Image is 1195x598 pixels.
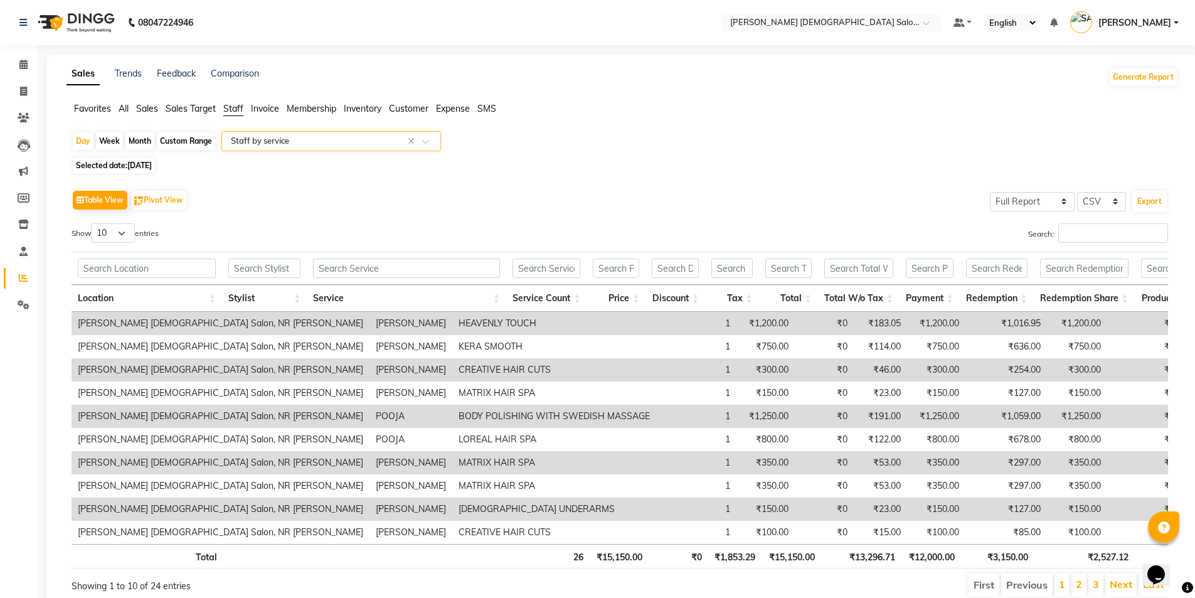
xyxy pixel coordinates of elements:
[795,521,854,544] td: ₹0
[795,428,854,451] td: ₹0
[73,158,155,173] span: Selected date:
[907,405,965,428] td: ₹1,250.00
[854,405,907,428] td: ₹191.00
[452,521,656,544] td: CREATIVE HAIR CUTS
[72,223,159,243] label: Show entries
[795,474,854,498] td: ₹0
[1047,312,1107,335] td: ₹1,200.00
[131,191,186,210] button: Pivot View
[736,405,795,428] td: ₹1,250.00
[965,428,1047,451] td: ₹678.00
[906,259,953,278] input: Search Payment
[854,312,907,335] td: ₹183.05
[72,335,369,358] td: [PERSON_NAME] [DEMOGRAPHIC_DATA] Salon, NR [PERSON_NAME]
[228,259,300,278] input: Search Stylist
[1107,451,1181,474] td: ₹0
[1034,285,1135,312] th: Redemption Share: activate to sort column ascending
[1142,548,1182,585] iframe: chat widget
[854,428,907,451] td: ₹122.00
[907,451,965,474] td: ₹350.00
[513,259,580,278] input: Search Service Count
[736,382,795,405] td: ₹150.00
[854,521,907,544] td: ₹15.00
[369,428,452,451] td: POOJA
[369,382,452,405] td: [PERSON_NAME]
[762,544,821,569] th: ₹15,150.00
[72,312,369,335] td: [PERSON_NAME] [DEMOGRAPHIC_DATA] Salon, NR [PERSON_NAME]
[907,474,965,498] td: ₹350.00
[32,5,118,40] img: logo
[854,335,907,358] td: ₹114.00
[66,63,100,85] a: Sales
[509,544,589,569] th: 26
[960,285,1034,312] th: Redemption: activate to sort column ascending
[72,451,369,474] td: [PERSON_NAME] [DEMOGRAPHIC_DATA] Salon, NR [PERSON_NAME]
[795,358,854,382] td: ₹0
[818,285,900,312] th: Total W/o Tax: activate to sort column ascending
[795,405,854,428] td: ₹0
[1107,312,1181,335] td: ₹0
[1047,405,1107,428] td: ₹1,250.00
[1058,223,1168,243] input: Search:
[436,103,470,114] span: Expense
[736,428,795,451] td: ₹800.00
[344,103,381,114] span: Inventory
[1110,578,1132,590] a: Next
[656,498,736,521] td: 1
[369,335,452,358] td: [PERSON_NAME]
[736,335,795,358] td: ₹750.00
[1059,578,1065,590] a: 1
[408,135,418,148] span: Clear all
[1047,521,1107,544] td: ₹100.00
[223,103,243,114] span: Staff
[369,312,452,335] td: [PERSON_NAME]
[78,259,216,278] input: Search Location
[907,428,965,451] td: ₹800.00
[795,312,854,335] td: ₹0
[649,544,708,569] th: ₹0
[1070,11,1092,33] img: SAJJAN KAGADIYA
[1034,544,1135,569] th: ₹2,527.12
[656,405,736,428] td: 1
[1047,382,1107,405] td: ₹150.00
[590,544,649,569] th: ₹15,150.00
[656,451,736,474] td: 1
[854,474,907,498] td: ₹53.00
[127,161,152,170] span: [DATE]
[795,382,854,405] td: ₹0
[287,103,336,114] span: Membership
[369,521,452,544] td: [PERSON_NAME]
[901,544,961,569] th: ₹12,000.00
[389,103,428,114] span: Customer
[656,382,736,405] td: 1
[452,428,656,451] td: LOREAL HAIR SPA
[222,285,307,312] th: Stylist: activate to sort column ascending
[74,103,111,114] span: Favorites
[1107,521,1181,544] td: ₹0
[369,405,452,428] td: POOJA
[1107,382,1181,405] td: ₹0
[795,498,854,521] td: ₹0
[307,285,506,312] th: Service: activate to sort column ascending
[965,474,1047,498] td: ₹297.00
[736,521,795,544] td: ₹100.00
[965,498,1047,521] td: ₹127.00
[1107,358,1181,382] td: ₹0
[1047,451,1107,474] td: ₹350.00
[593,259,639,278] input: Search Price
[736,474,795,498] td: ₹350.00
[452,405,656,428] td: BODY POLISHING WITH SWEDISH MASSAGE
[136,103,158,114] span: Sales
[795,335,854,358] td: ₹0
[1040,259,1129,278] input: Search Redemption Share
[907,498,965,521] td: ₹150.00
[965,382,1047,405] td: ₹127.00
[134,196,144,206] img: pivot.png
[72,572,518,593] div: Showing 1 to 10 of 24 entries
[907,335,965,358] td: ₹750.00
[736,312,795,335] td: ₹1,200.00
[656,335,736,358] td: 1
[900,285,960,312] th: Payment: activate to sort column ascending
[965,358,1047,382] td: ₹254.00
[587,285,645,312] th: Price: activate to sort column ascending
